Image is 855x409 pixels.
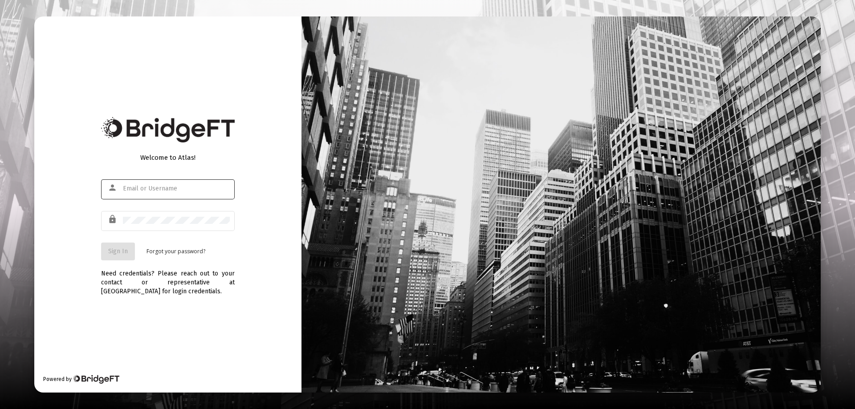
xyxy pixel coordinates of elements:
button: Sign In [101,243,135,260]
div: Welcome to Atlas! [101,153,235,162]
img: Bridge Financial Technology Logo [73,375,119,384]
div: Powered by [43,375,119,384]
div: Need credentials? Please reach out to your contact or representative at [GEOGRAPHIC_DATA] for log... [101,260,235,296]
a: Forgot your password? [147,247,205,256]
img: Bridge Financial Technology Logo [101,117,235,142]
span: Sign In [108,247,128,255]
mat-icon: lock [108,214,118,225]
mat-icon: person [108,182,118,193]
input: Email or Username [123,185,230,192]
